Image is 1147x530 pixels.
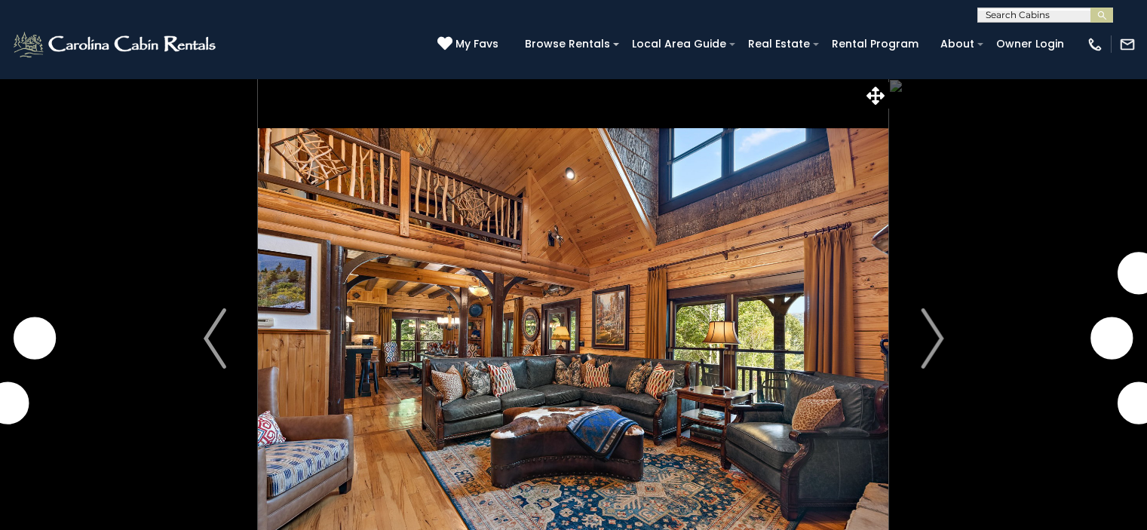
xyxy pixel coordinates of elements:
a: Local Area Guide [624,32,734,56]
a: Real Estate [741,32,817,56]
img: arrow [204,308,226,369]
img: White-1-2.png [11,29,220,60]
a: Browse Rentals [517,32,618,56]
img: phone-regular-white.png [1087,36,1103,53]
span: My Favs [455,36,498,52]
img: mail-regular-white.png [1119,36,1136,53]
a: Rental Program [824,32,926,56]
img: arrow [921,308,943,369]
a: My Favs [437,36,502,53]
a: Owner Login [989,32,1072,56]
a: About [933,32,982,56]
